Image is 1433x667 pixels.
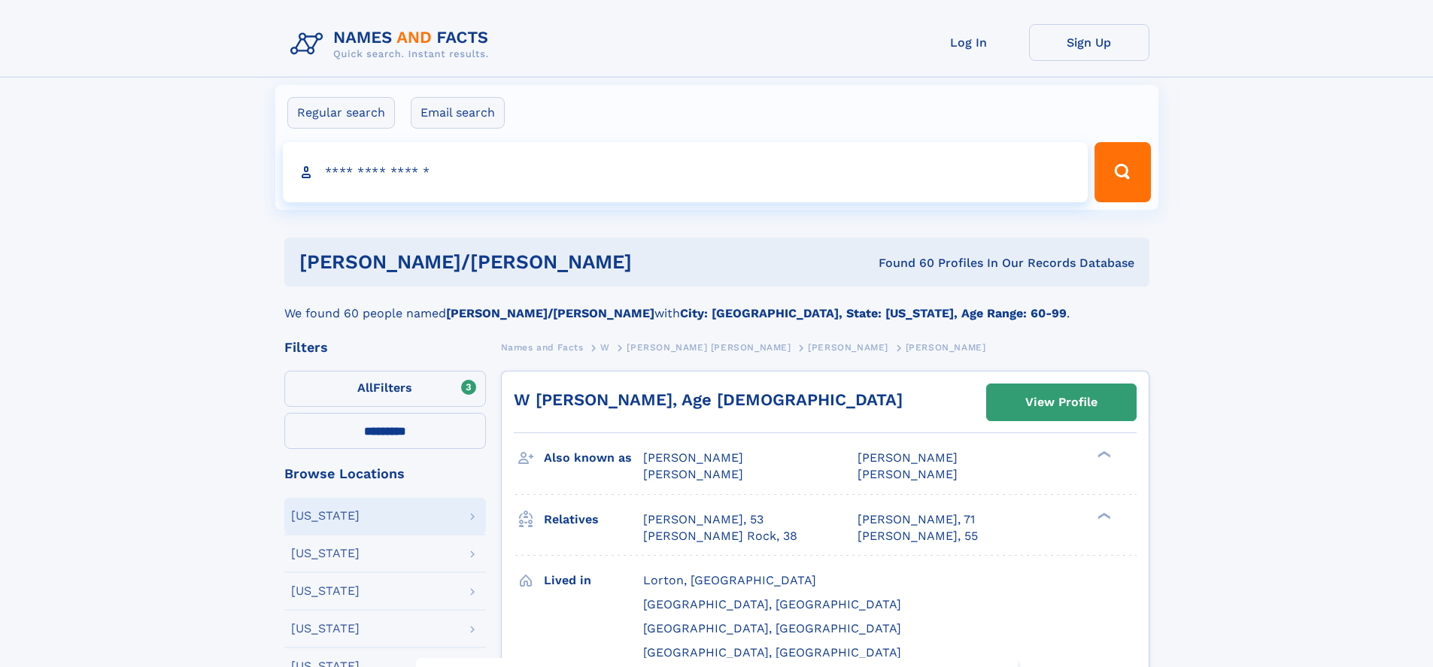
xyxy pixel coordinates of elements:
span: [PERSON_NAME] [643,450,743,465]
a: Log In [909,24,1029,61]
img: Logo Names and Facts [284,24,501,65]
span: Lorton, [GEOGRAPHIC_DATA] [643,573,816,587]
a: View Profile [987,384,1136,420]
div: Filters [284,341,486,354]
h3: Also known as [544,445,643,471]
div: [US_STATE] [291,623,360,635]
a: [PERSON_NAME], 71 [858,511,975,528]
span: All [357,380,373,395]
div: We found 60 people named with . [284,287,1149,323]
a: Sign Up [1029,24,1149,61]
span: [GEOGRAPHIC_DATA], [GEOGRAPHIC_DATA] [643,597,901,611]
span: [PERSON_NAME] [858,450,958,465]
div: View Profile [1025,385,1098,420]
h1: [PERSON_NAME]/[PERSON_NAME] [299,253,755,271]
span: [PERSON_NAME] [PERSON_NAME] [627,342,791,353]
a: W [PERSON_NAME], Age [DEMOGRAPHIC_DATA] [514,390,903,409]
a: [PERSON_NAME], 53 [643,511,764,528]
span: [PERSON_NAME] [906,342,986,353]
b: City: [GEOGRAPHIC_DATA], State: [US_STATE], Age Range: 60-99 [680,306,1067,320]
div: Found 60 Profiles In Our Records Database [755,255,1134,271]
b: [PERSON_NAME]/[PERSON_NAME] [446,306,654,320]
input: search input [283,142,1088,202]
span: [PERSON_NAME] [808,342,888,353]
a: Names and Facts [501,338,584,356]
div: ❯ [1094,511,1112,520]
span: [PERSON_NAME] [643,467,743,481]
div: [US_STATE] [291,585,360,597]
button: Search Button [1094,142,1150,202]
a: [PERSON_NAME] [808,338,888,356]
div: [US_STATE] [291,547,360,559]
div: Browse Locations [284,467,486,481]
label: Filters [284,371,486,407]
span: [GEOGRAPHIC_DATA], [GEOGRAPHIC_DATA] [643,621,901,635]
a: [PERSON_NAME], 55 [858,528,978,544]
h3: Relatives [544,507,643,532]
div: [US_STATE] [291,510,360,522]
label: Regular search [287,97,395,129]
span: [GEOGRAPHIC_DATA], [GEOGRAPHIC_DATA] [643,645,901,659]
a: W [600,338,610,356]
a: [PERSON_NAME] Rock, 38 [643,528,797,544]
span: W [600,342,610,353]
a: [PERSON_NAME] [PERSON_NAME] [627,338,791,356]
label: Email search [411,97,505,129]
h3: Lived in [544,568,643,593]
div: ❯ [1094,450,1112,459]
span: [PERSON_NAME] [858,467,958,481]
